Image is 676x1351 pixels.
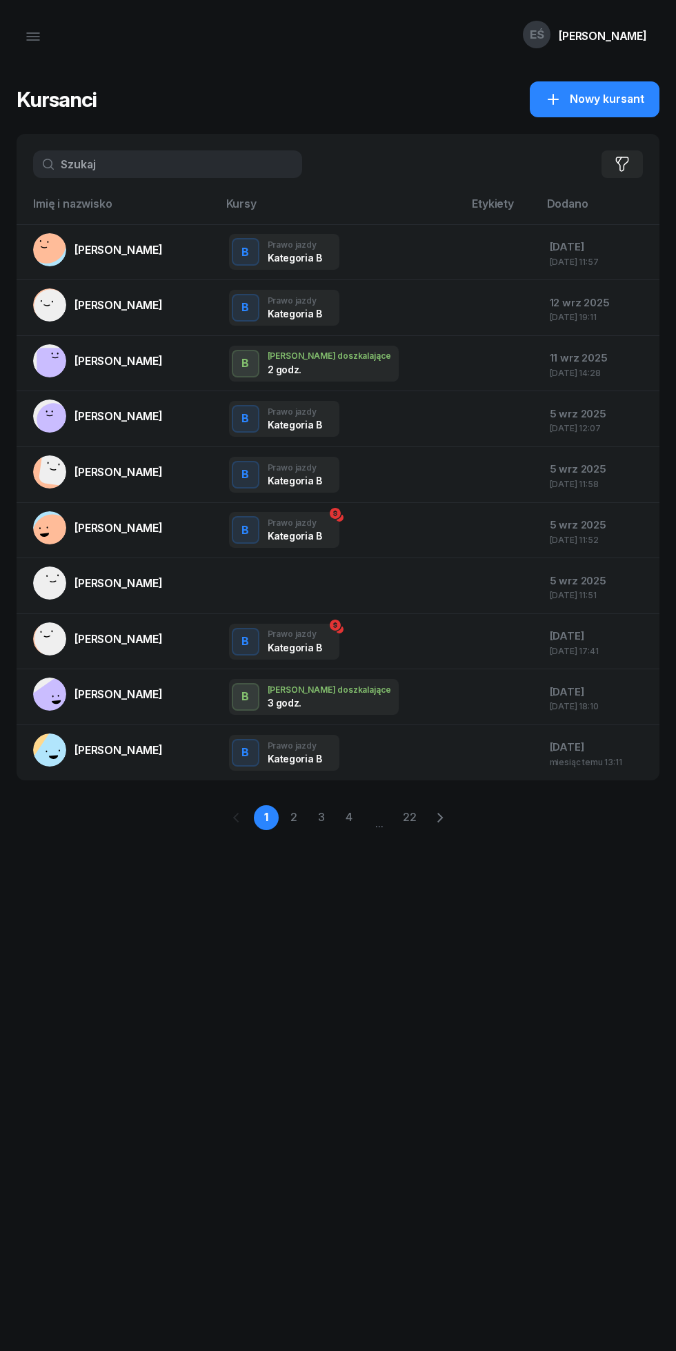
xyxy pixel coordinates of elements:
[236,463,255,486] div: B
[33,344,163,377] a: [PERSON_NAME]
[550,627,648,645] div: [DATE]
[550,405,648,423] div: 5 wrz 2025
[281,805,306,830] a: 2
[530,81,659,117] button: Nowy kursant
[268,530,322,542] div: Kategoria B
[232,461,259,489] button: B
[236,741,255,765] div: B
[268,753,322,765] div: Kategoria B
[254,805,279,830] a: 1
[550,758,648,767] div: miesiąc temu 13:11
[268,475,322,486] div: Kategoria B
[236,241,255,264] div: B
[268,629,322,638] div: Prawo jazdy
[550,572,648,590] div: 5 wrz 2025
[236,352,255,375] div: B
[550,480,648,489] div: [DATE] 11:58
[236,630,255,653] div: B
[236,407,255,431] div: B
[268,364,339,375] div: 2 godz.
[74,243,163,257] span: [PERSON_NAME]
[268,351,391,360] div: [PERSON_NAME] doszkalające
[337,805,361,830] a: 4
[74,576,163,590] span: [PERSON_NAME]
[232,294,259,322] button: B
[74,465,163,479] span: [PERSON_NAME]
[33,233,163,266] a: [PERSON_NAME]
[559,30,647,41] div: [PERSON_NAME]
[550,313,648,322] div: [DATE] 19:11
[550,516,648,534] div: 5 wrz 2025
[74,687,163,701] span: [PERSON_NAME]
[550,424,648,433] div: [DATE] 12:07
[268,741,322,750] div: Prawo jazdy
[232,683,259,711] button: B
[17,195,218,224] th: Imię i nazwisko
[268,518,322,527] div: Prawo jazdy
[539,195,659,224] th: Dodano
[232,405,259,433] button: B
[364,805,395,831] span: ...
[550,591,648,600] div: [DATE] 11:51
[232,350,259,377] button: B
[550,738,648,756] div: [DATE]
[268,697,339,709] div: 3 godz.
[236,685,255,709] div: B
[74,521,163,535] span: [PERSON_NAME]
[17,87,97,112] h1: Kursanci
[33,455,163,489] a: [PERSON_NAME]
[33,622,163,655] a: [PERSON_NAME]
[550,238,648,256] div: [DATE]
[530,29,544,41] span: EŚ
[268,642,322,653] div: Kategoria B
[268,685,391,694] div: [PERSON_NAME] doszkalające
[74,298,163,312] span: [PERSON_NAME]
[232,516,259,544] button: B
[218,195,464,224] th: Kursy
[268,296,322,305] div: Prawo jazdy
[268,407,322,416] div: Prawo jazdy
[550,460,648,478] div: 5 wrz 2025
[268,463,322,472] div: Prawo jazdy
[268,419,322,431] div: Kategoria B
[33,733,163,767] a: [PERSON_NAME]
[550,368,648,377] div: [DATE] 14:28
[236,296,255,319] div: B
[74,743,163,757] span: [PERSON_NAME]
[33,400,163,433] a: [PERSON_NAME]
[74,409,163,423] span: [PERSON_NAME]
[33,150,302,178] input: Szukaj
[232,628,259,655] button: B
[236,519,255,542] div: B
[550,647,648,655] div: [DATE] 17:41
[550,683,648,701] div: [DATE]
[268,252,322,264] div: Kategoria B
[74,354,163,368] span: [PERSON_NAME]
[309,805,334,830] a: 3
[550,535,648,544] div: [DATE] 11:52
[570,90,644,108] span: Nowy kursant
[550,257,648,266] div: [DATE] 11:57
[464,195,538,224] th: Etykiety
[33,511,163,544] a: [PERSON_NAME]
[232,739,259,767] button: B
[232,238,259,266] button: B
[33,566,163,600] a: [PERSON_NAME]
[33,288,163,322] a: [PERSON_NAME]
[33,678,163,711] a: [PERSON_NAME]
[74,632,163,646] span: [PERSON_NAME]
[268,308,322,319] div: Kategoria B
[268,240,322,249] div: Prawo jazdy
[550,702,648,711] div: [DATE] 18:10
[550,294,648,312] div: 12 wrz 2025
[397,805,422,830] a: 22
[550,349,648,367] div: 11 wrz 2025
